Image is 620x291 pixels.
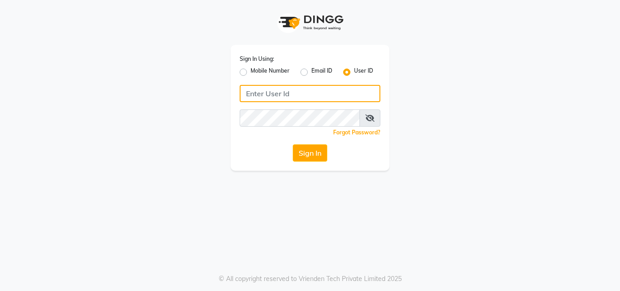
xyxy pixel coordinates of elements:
[354,67,373,78] label: User ID
[293,144,327,162] button: Sign In
[333,129,380,136] a: Forgot Password?
[240,109,360,127] input: Username
[311,67,332,78] label: Email ID
[251,67,290,78] label: Mobile Number
[274,9,346,36] img: logo1.svg
[240,55,274,63] label: Sign In Using:
[240,85,380,102] input: Username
